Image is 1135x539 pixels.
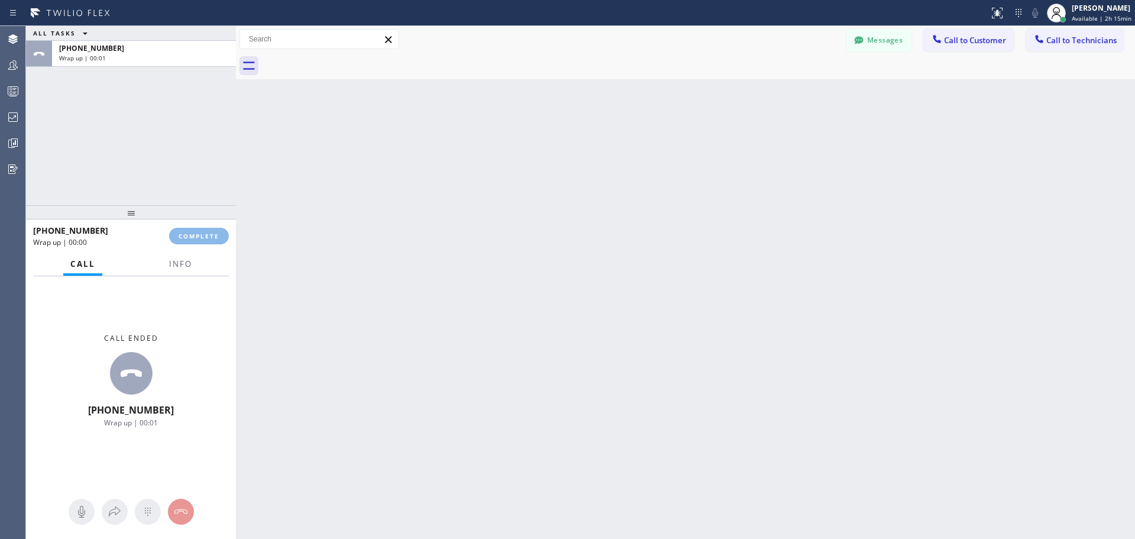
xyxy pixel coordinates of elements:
[1072,3,1131,13] div: [PERSON_NAME]
[169,259,192,269] span: Info
[162,253,199,276] button: Info
[70,259,95,269] span: Call
[33,237,87,247] span: Wrap up | 00:00
[88,404,174,417] span: [PHONE_NUMBER]
[33,225,108,236] span: [PHONE_NUMBER]
[33,29,76,37] span: ALL TASKS
[63,253,102,276] button: Call
[923,29,1014,51] button: Call to Customer
[26,26,99,40] button: ALL TASKS
[135,499,161,525] button: Open dialpad
[240,30,398,49] input: Search
[169,228,229,244] button: COMPLETE
[168,499,194,525] button: Hang up
[59,54,106,62] span: Wrap up | 00:01
[104,333,158,343] span: Call ended
[104,418,158,428] span: Wrap up | 00:01
[179,232,219,240] span: COMPLETE
[1046,35,1117,46] span: Call to Technicians
[59,43,124,53] span: [PHONE_NUMBER]
[1026,29,1123,51] button: Call to Technicians
[944,35,1006,46] span: Call to Customer
[847,29,912,51] button: Messages
[69,499,95,525] button: Mute
[1072,14,1131,22] span: Available | 2h 15min
[102,499,128,525] button: Open directory
[1027,5,1043,21] button: Mute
